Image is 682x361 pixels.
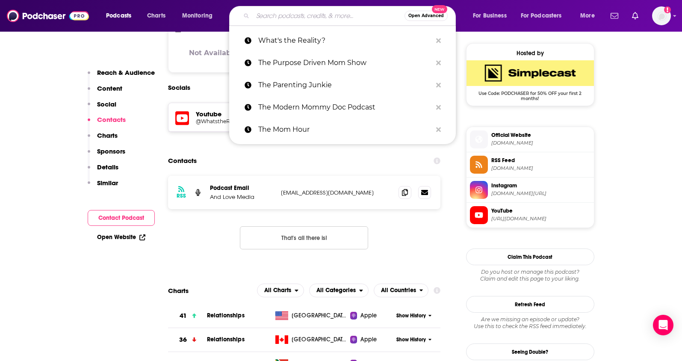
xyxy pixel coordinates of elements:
[229,96,456,118] a: The Modern Mommy Doc Podcast
[168,80,190,96] h2: Socials
[106,10,131,22] span: Podcasts
[466,269,594,275] span: Do you host or manage this podcast?
[470,206,590,224] a: YouTube[URL][DOMAIN_NAME]
[240,226,368,249] button: Nothing here.
[229,74,456,96] a: The Parenting Junkie
[7,8,89,24] img: Podchaser - Follow, Share and Rate Podcasts
[466,86,594,101] span: Use Code: PODCHASER for 50% OFF your first 2 months!
[292,335,347,344] span: Canada
[350,335,393,344] a: Apple
[168,328,207,352] a: 36
[466,343,594,360] a: Seeing Double?
[408,14,444,18] span: Open Advanced
[652,6,671,25] img: User Profile
[350,311,393,320] a: Apple
[432,5,447,13] span: New
[374,284,429,297] h2: Countries
[196,118,266,124] a: @WhatstheRealityPod
[229,52,456,74] a: The Purpose Driven Mom Show
[360,335,377,344] span: Apple
[374,284,429,297] button: open menu
[272,335,350,344] a: [GEOGRAPHIC_DATA]
[393,312,434,320] button: Show History
[491,190,590,197] span: instagram.com/whatstherealitypod
[491,140,590,146] span: siriusxm.com
[97,115,126,124] p: Contacts
[182,10,213,22] span: Monitoring
[580,10,595,22] span: More
[88,147,125,163] button: Sponsors
[97,84,122,92] p: Content
[177,192,186,199] h3: RSS
[189,49,237,57] h3: Not Available
[88,210,155,226] button: Contact Podcast
[168,304,207,328] a: 41
[607,9,622,23] a: Show notifications dropdown
[281,189,392,196] p: [EMAIL_ADDRESS][DOMAIN_NAME]
[257,284,304,297] button: open menu
[179,335,187,345] h3: 36
[97,100,116,108] p: Social
[393,336,434,343] button: Show History
[207,336,245,343] a: Relationships
[88,163,118,179] button: Details
[466,60,594,101] a: SimpleCast Deal: Use Code: PODCHASER for 50% OFF your first 2 months!
[210,193,274,201] p: And Love Media
[664,6,671,13] svg: Add a profile image
[258,118,432,141] p: The Mom Hour
[309,284,369,297] button: open menu
[88,100,116,116] button: Social
[470,181,590,199] a: Instagram[DOMAIN_NAME][URL]
[652,6,671,25] button: Show profile menu
[491,131,590,139] span: Official Website
[381,287,416,293] span: All Countries
[97,68,155,77] p: Reach & Audience
[316,287,356,293] span: All Categories
[258,96,432,118] p: The Modern Mommy Doc Podcast
[88,84,122,100] button: Content
[258,30,432,52] p: What's the Reality?
[473,10,507,22] span: For Business
[491,207,590,215] span: YouTube
[466,296,594,313] button: Refresh Feed
[210,184,274,192] p: Podcast Email
[207,312,245,319] a: Relationships
[491,182,590,189] span: Instagram
[88,115,126,131] button: Contacts
[88,131,118,147] button: Charts
[142,9,171,23] a: Charts
[88,68,155,84] button: Reach & Audience
[396,336,426,343] span: Show History
[237,6,464,26] div: Search podcasts, credits, & more...
[100,9,142,23] button: open menu
[491,165,590,172] span: feeds.simplecast.com
[629,9,642,23] a: Show notifications dropdown
[574,9,605,23] button: open menu
[466,50,594,57] div: Hosted by
[515,9,574,23] button: open menu
[180,311,187,321] h3: 41
[229,30,456,52] a: What's the Reality?
[97,147,125,155] p: Sponsors
[470,130,590,148] a: Official Website[DOMAIN_NAME]
[466,249,594,265] button: Claim This Podcast
[176,9,224,23] button: open menu
[653,315,673,335] div: Open Intercom Messenger
[396,312,426,320] span: Show History
[292,311,347,320] span: United States
[467,9,517,23] button: open menu
[466,316,594,330] div: Are we missing an episode or update? Use this to check the RSS feed immediately.
[88,179,118,195] button: Similar
[264,287,291,293] span: All Charts
[521,10,562,22] span: For Podcasters
[652,6,671,25] span: Logged in as kochristina
[257,284,304,297] h2: Platforms
[258,52,432,74] p: The Purpose Driven Mom Show
[97,131,118,139] p: Charts
[258,74,432,96] p: The Parenting Junkie
[97,163,118,171] p: Details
